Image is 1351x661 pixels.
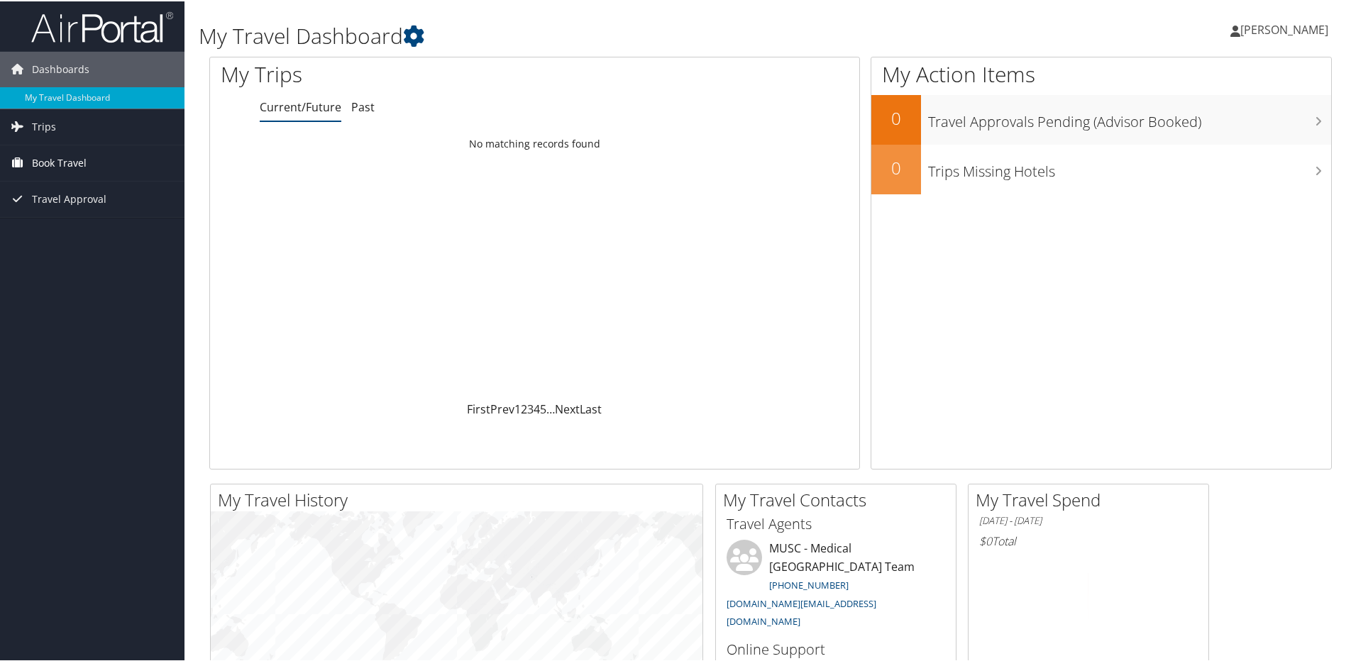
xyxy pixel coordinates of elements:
[871,105,921,129] h2: 0
[210,130,859,155] td: No matching records found
[979,513,1198,526] h6: [DATE] - [DATE]
[351,98,375,113] a: Past
[32,50,89,86] span: Dashboards
[514,400,521,416] a: 1
[871,58,1331,88] h1: My Action Items
[1230,7,1342,50] a: [PERSON_NAME]
[534,400,540,416] a: 4
[976,487,1208,511] h2: My Travel Spend
[719,538,952,633] li: MUSC - Medical [GEOGRAPHIC_DATA] Team
[979,532,1198,548] h6: Total
[490,400,514,416] a: Prev
[199,20,961,50] h1: My Travel Dashboard
[32,180,106,216] span: Travel Approval
[727,513,945,533] h3: Travel Agents
[221,58,578,88] h1: My Trips
[580,400,602,416] a: Last
[260,98,341,113] a: Current/Future
[871,155,921,179] h2: 0
[32,108,56,143] span: Trips
[979,532,992,548] span: $0
[521,400,527,416] a: 2
[467,400,490,416] a: First
[540,400,546,416] a: 5
[727,638,945,658] h3: Online Support
[527,400,534,416] a: 3
[871,94,1331,143] a: 0Travel Approvals Pending (Advisor Booked)
[218,487,702,511] h2: My Travel History
[727,596,876,627] a: [DOMAIN_NAME][EMAIL_ADDRESS][DOMAIN_NAME]
[546,400,555,416] span: …
[928,104,1331,130] h3: Travel Approvals Pending (Advisor Booked)
[769,577,849,590] a: [PHONE_NUMBER]
[31,9,173,43] img: airportal-logo.png
[871,143,1331,193] a: 0Trips Missing Hotels
[1240,21,1328,36] span: [PERSON_NAME]
[928,153,1331,180] h3: Trips Missing Hotels
[723,487,956,511] h2: My Travel Contacts
[32,144,87,179] span: Book Travel
[555,400,580,416] a: Next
